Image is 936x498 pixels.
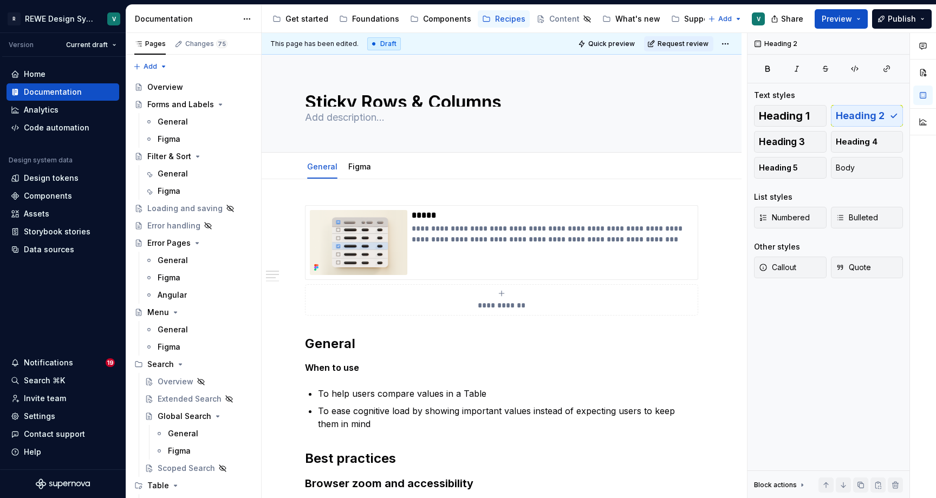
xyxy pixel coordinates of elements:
[216,40,227,48] span: 75
[268,10,333,28] a: Get started
[24,191,72,201] div: Components
[495,14,525,24] div: Recipes
[168,428,198,439] div: General
[140,269,257,286] a: Figma
[888,14,916,24] span: Publish
[406,10,476,28] a: Components
[130,96,257,113] a: Forms and Labels
[335,10,404,28] a: Foundations
[344,155,375,178] div: Figma
[6,101,119,119] a: Analytics
[759,110,810,121] span: Heading 1
[134,40,166,48] div: Pages
[9,41,34,49] div: Version
[158,463,215,474] div: Scoped Search
[822,14,852,24] span: Preview
[348,162,371,171] a: Figma
[24,375,65,386] div: Search ⌘K
[147,203,223,214] div: Loading and saving
[2,7,123,30] button: RREWE Design SystemV
[140,338,257,356] a: Figma
[158,324,188,335] div: General
[532,10,596,28] a: Content
[151,442,257,460] a: Figma
[268,8,703,30] div: Page tree
[24,447,41,457] div: Help
[130,59,171,74] button: Add
[140,321,257,338] a: General
[147,480,169,491] div: Table
[140,165,257,182] a: General
[765,9,810,29] button: Share
[130,304,257,321] a: Menu
[24,69,45,80] div: Home
[158,134,180,145] div: Figma
[831,207,903,228] button: Bulleted
[130,356,257,373] div: Search
[106,358,115,367] span: 19
[158,116,188,127] div: General
[140,390,257,408] a: Extended Search
[478,10,530,28] a: Recipes
[8,12,21,25] div: R
[158,255,188,266] div: General
[684,14,714,24] div: Support
[598,10,665,28] a: What's new
[759,136,805,147] span: Heading 3
[130,200,257,217] a: Loading and saving
[6,408,119,425] a: Settings
[66,41,108,49] span: Current draft
[305,335,698,352] h2: General
[6,119,119,136] a: Code automation
[24,87,82,97] div: Documentation
[24,244,74,255] div: Data sources
[6,241,119,258] a: Data sources
[872,9,932,29] button: Publish
[575,36,640,51] button: Quick preview
[318,387,698,400] p: To help users compare values in a Table
[754,481,797,489] div: Block actions
[158,342,180,352] div: Figma
[757,15,760,23] div: V
[147,359,174,370] div: Search
[61,37,121,53] button: Current draft
[140,130,257,148] a: Figma
[158,376,193,387] div: Overview
[310,210,407,275] img: 66a15543-e29f-4c05-893b-7e66fef5347b.png
[831,257,903,278] button: Quote
[147,82,183,93] div: Overview
[754,192,792,202] div: List styles
[24,104,58,115] div: Analytics
[831,131,903,153] button: Heading 4
[836,136,877,147] span: Heading 4
[158,186,180,196] div: Figma
[754,207,827,228] button: Numbered
[423,14,471,24] div: Components
[6,390,119,407] a: Invite team
[305,362,359,373] strong: When to use
[24,226,90,237] div: Storybook stories
[130,477,257,494] div: Table
[831,157,903,179] button: Body
[24,411,55,422] div: Settings
[144,62,157,71] span: Add
[147,151,191,162] div: Filter & Sort
[130,217,257,234] a: Error handling
[305,476,698,491] h3: Browser zoom and accessibility
[140,373,257,390] a: Overview
[759,212,810,223] span: Numbered
[36,479,90,489] a: Supernova Logo
[549,14,580,24] div: Content
[305,450,698,467] h2: Best practices
[303,155,342,178] div: General
[285,14,328,24] div: Get started
[6,83,119,101] a: Documentation
[754,477,807,493] div: Block actions
[836,262,871,273] span: Quote
[754,90,795,101] div: Text styles
[6,443,119,461] button: Help
[140,460,257,477] a: Scoped Search
[6,187,119,205] a: Components
[140,113,257,130] a: General
[158,168,188,179] div: General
